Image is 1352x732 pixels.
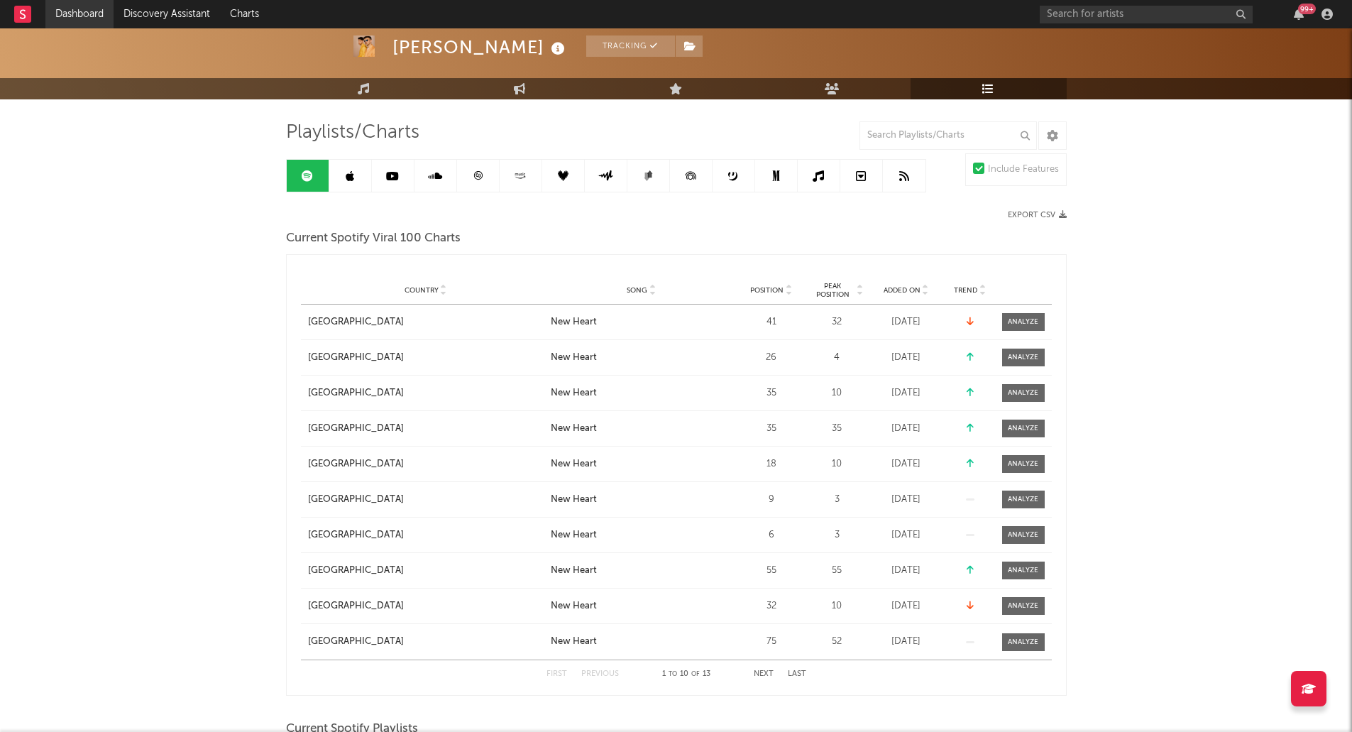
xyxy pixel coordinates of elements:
[1294,9,1304,20] button: 99+
[810,599,864,613] div: 10
[308,599,544,613] a: [GEOGRAPHIC_DATA]
[308,635,544,649] a: [GEOGRAPHIC_DATA]
[308,315,544,329] a: [GEOGRAPHIC_DATA]
[871,564,942,578] div: [DATE]
[859,121,1037,150] input: Search Playlists/Charts
[308,386,404,400] div: [GEOGRAPHIC_DATA]
[988,161,1059,178] div: Include Features
[551,386,732,400] a: New Heart
[286,124,419,141] span: Playlists/Charts
[1298,4,1316,14] div: 99 +
[546,670,567,678] button: First
[810,493,864,507] div: 3
[740,635,803,649] div: 75
[871,493,942,507] div: [DATE]
[405,286,439,295] span: Country
[551,457,732,471] a: New Heart
[308,493,544,507] a: [GEOGRAPHIC_DATA]
[740,386,803,400] div: 35
[871,635,942,649] div: [DATE]
[1040,6,1253,23] input: Search for artists
[740,528,803,542] div: 6
[754,670,774,678] button: Next
[740,564,803,578] div: 55
[308,564,544,578] a: [GEOGRAPHIC_DATA]
[691,671,700,677] span: of
[1008,211,1067,219] button: Export CSV
[308,493,404,507] div: [GEOGRAPHIC_DATA]
[308,351,404,365] div: [GEOGRAPHIC_DATA]
[551,635,597,649] div: New Heart
[308,422,544,436] a: [GEOGRAPHIC_DATA]
[810,282,855,299] span: Peak Position
[551,351,597,365] div: New Heart
[308,457,544,471] a: [GEOGRAPHIC_DATA]
[551,564,597,578] div: New Heart
[810,351,864,365] div: 4
[308,422,404,436] div: [GEOGRAPHIC_DATA]
[551,493,732,507] a: New Heart
[810,315,864,329] div: 32
[551,528,732,542] a: New Heart
[810,457,864,471] div: 10
[810,528,864,542] div: 3
[551,422,732,436] a: New Heart
[392,35,568,59] div: [PERSON_NAME]
[308,528,404,542] div: [GEOGRAPHIC_DATA]
[871,528,942,542] div: [DATE]
[954,286,977,295] span: Trend
[871,386,942,400] div: [DATE]
[669,671,677,677] span: to
[551,493,597,507] div: New Heart
[551,635,732,649] a: New Heart
[551,599,732,613] a: New Heart
[551,315,597,329] div: New Heart
[551,528,597,542] div: New Heart
[740,457,803,471] div: 18
[551,386,597,400] div: New Heart
[871,599,942,613] div: [DATE]
[551,351,732,365] a: New Heart
[581,670,619,678] button: Previous
[788,670,806,678] button: Last
[308,599,404,613] div: [GEOGRAPHIC_DATA]
[308,635,404,649] div: [GEOGRAPHIC_DATA]
[884,286,920,295] span: Added On
[871,315,942,329] div: [DATE]
[647,666,725,683] div: 1 10 13
[308,457,404,471] div: [GEOGRAPHIC_DATA]
[551,457,597,471] div: New Heart
[551,422,597,436] div: New Heart
[740,351,803,365] div: 26
[740,599,803,613] div: 32
[286,230,461,247] span: Current Spotify Viral 100 Charts
[810,635,864,649] div: 52
[871,457,942,471] div: [DATE]
[551,315,732,329] a: New Heart
[810,386,864,400] div: 10
[551,564,732,578] a: New Heart
[810,564,864,578] div: 55
[308,528,544,542] a: [GEOGRAPHIC_DATA]
[740,315,803,329] div: 41
[627,286,647,295] span: Song
[871,351,942,365] div: [DATE]
[750,286,784,295] span: Position
[308,386,544,400] a: [GEOGRAPHIC_DATA]
[810,422,864,436] div: 35
[308,564,404,578] div: [GEOGRAPHIC_DATA]
[308,315,404,329] div: [GEOGRAPHIC_DATA]
[551,599,597,613] div: New Heart
[308,351,544,365] a: [GEOGRAPHIC_DATA]
[740,422,803,436] div: 35
[871,422,942,436] div: [DATE]
[740,493,803,507] div: 9
[586,35,675,57] button: Tracking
